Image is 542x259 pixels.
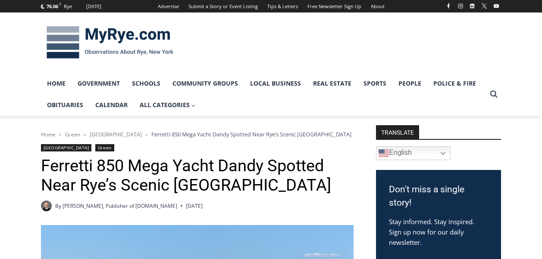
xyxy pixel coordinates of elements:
a: Real Estate [307,73,357,94]
nav: Breadcrumbs [41,130,354,139]
a: English [376,146,451,160]
a: [GEOGRAPHIC_DATA] [90,131,142,138]
span: By [55,202,61,210]
span: F [60,2,61,6]
span: > [84,132,86,138]
img: en [379,148,389,158]
h1: Ferretti 850 Mega Yacht Dandy Spotted Near Rye’s Scenic [GEOGRAPHIC_DATA] [41,156,354,195]
a: Instagram [455,1,466,11]
a: [GEOGRAPHIC_DATA] [41,144,92,151]
span: 76.06 [47,3,58,9]
a: YouTube [491,1,501,11]
a: Home [41,131,56,138]
a: Police & Fire [427,73,482,94]
a: Local Business [244,73,307,94]
a: Green [95,144,114,151]
a: [PERSON_NAME], Publisher of [DOMAIN_NAME] [63,202,177,210]
time: [DATE] [186,202,203,210]
a: Obituaries [41,94,89,116]
a: Government [72,73,126,94]
a: Schools [126,73,166,94]
a: All Categories [134,94,202,116]
nav: Primary Navigation [41,73,486,116]
a: Green [65,131,80,138]
span: > [59,132,62,138]
a: Calendar [89,94,134,116]
img: MyRye.com [41,20,179,65]
a: Sports [357,73,392,94]
h3: Don't miss a single story! [389,183,488,210]
a: X [479,1,489,11]
a: People [392,73,427,94]
a: Community Groups [166,73,244,94]
a: Facebook [443,1,454,11]
span: All Categories [140,100,196,110]
div: Rye [64,3,72,10]
div: [DATE] [86,3,101,10]
button: View Search Form [486,86,501,102]
p: Stay informed. Stay inspired. Sign up now for our daily newsletter. [389,216,488,247]
a: Linkedin [467,1,477,11]
span: > [145,132,148,138]
strong: TRANSLATE [376,125,419,139]
span: Ferretti 850 Mega Yacht Dandy Spotted Near Rye’s Scenic [GEOGRAPHIC_DATA] [151,130,351,138]
a: Home [41,73,72,94]
a: Author image [41,200,52,211]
